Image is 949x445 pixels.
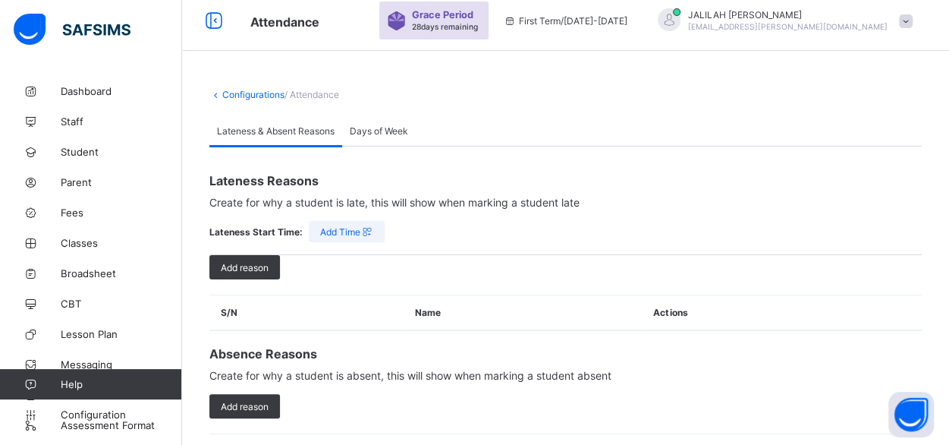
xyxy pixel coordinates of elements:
a: Configurations [222,89,284,100]
span: Create for why a student is late, this will show when marking a student late [209,188,922,209]
span: CBT [61,298,182,310]
span: [EMAIL_ADDRESS][PERSON_NAME][DOMAIN_NAME] [688,22,888,31]
span: / Attendance [284,89,339,100]
span: Lateness Reasons [209,173,922,188]
span: Grace Period [412,9,473,21]
span: Add reason [221,401,269,412]
span: Classes [61,237,182,249]
span: Fees [61,207,182,219]
span: session/term information [504,15,627,27]
span: Help [61,378,181,390]
th: Name [404,295,643,330]
span: Staff [61,115,182,128]
span: Lateness Reasons [209,346,922,361]
span: Messaging [61,358,182,371]
span: Lesson Plan [61,328,182,340]
span: JALILAH [PERSON_NAME] [688,9,888,21]
img: sticker-purple.71386a28dfed39d6af7621340158ba97.svg [387,11,406,30]
button: Open asap [888,392,934,437]
span: Broadsheet [61,267,182,279]
div: JALILAHBALOGUN-BINUYO [643,8,920,33]
th: Actions [642,295,922,330]
img: safsims [14,14,130,46]
span: Lateness & Absent Reasons [217,125,335,137]
span: Days of Week [350,125,408,137]
span: Create for why a student is absent, this will show when marking a student absent [209,361,922,382]
span: Add reason [221,262,269,273]
span: Student [61,146,182,158]
span: Add Time [320,226,373,238]
span: 28 days remaining [412,22,478,31]
span: Configuration [61,409,181,421]
span: Lateness Start Time: [209,226,303,238]
span: Parent [61,176,182,188]
span: Attendance [250,14,319,30]
span: Dashboard [61,85,182,97]
th: S/N [209,295,404,330]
